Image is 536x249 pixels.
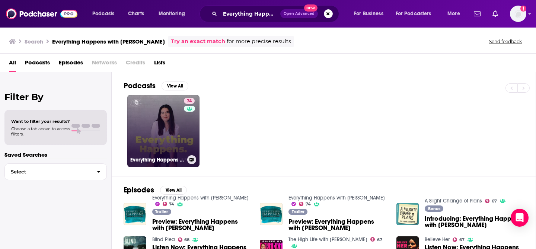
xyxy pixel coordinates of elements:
[4,163,107,180] button: Select
[304,4,318,12] span: New
[126,57,145,72] span: Credits
[11,126,70,137] span: Choose a tab above to access filters.
[124,185,154,195] h2: Episodes
[280,9,318,18] button: Open AdvancedNew
[127,95,200,167] a: 74Everything Happens with [PERSON_NAME]
[288,218,387,231] a: Preview: Everything Happens with Kate Bowler
[471,7,484,20] a: Show notifications dropdown
[5,169,91,174] span: Select
[6,7,77,21] img: Podchaser - Follow, Share and Rate Podcasts
[124,185,187,195] a: EpisodesView All
[4,151,107,158] p: Saved Searches
[184,238,189,242] span: 68
[442,8,469,20] button: open menu
[152,218,251,231] a: Preview: Everything Happens with Kate Bowler
[11,119,70,124] span: Want to filter your results?
[87,8,124,20] button: open menu
[510,6,526,22] span: Logged in as megcassidy
[152,236,175,243] a: Blind Plea
[130,157,184,163] h3: Everything Happens with [PERSON_NAME]
[25,57,50,72] a: Podcasts
[152,218,251,231] span: Preview: Everything Happens with [PERSON_NAME]
[207,5,346,22] div: Search podcasts, credits, & more...
[128,9,144,19] span: Charts
[124,203,146,226] img: Preview: Everything Happens with Kate Bowler
[178,237,190,242] a: 68
[288,195,385,201] a: Everything Happens with Kate Bowler
[52,38,165,45] h3: Everything Happens with [PERSON_NAME]
[520,6,526,12] svg: Add a profile image
[299,202,311,206] a: 74
[288,218,387,231] span: Preview: Everything Happens with [PERSON_NAME]
[169,202,174,206] span: 74
[487,38,524,45] button: Send feedback
[160,186,187,195] button: View All
[510,6,526,22] img: User Profile
[220,8,280,20] input: Search podcasts, credits, & more...
[9,57,16,72] a: All
[396,203,419,226] img: Introducing: Everything Happens with Kate Bowler
[227,37,291,46] span: for more precise results
[428,207,440,211] span: Bonus
[171,37,225,46] a: Try an exact match
[453,237,465,242] a: 67
[25,38,43,45] h3: Search
[92,57,117,72] span: Networks
[370,237,382,242] a: 67
[153,8,195,20] button: open menu
[59,57,83,72] a: Episodes
[485,199,497,203] a: 67
[349,8,393,20] button: open menu
[92,9,114,19] span: Podcasts
[377,238,382,242] span: 67
[396,9,431,19] span: For Podcasters
[425,236,450,243] a: Believe Her
[492,199,497,203] span: 67
[459,238,465,242] span: 67
[292,210,304,214] span: Trailer
[184,98,195,104] a: 74
[124,81,188,90] a: PodcastsView All
[154,57,165,72] a: Lists
[511,209,529,227] div: Open Intercom Messenger
[163,202,175,206] a: 74
[162,82,188,90] button: View All
[260,203,283,226] img: Preview: Everything Happens with Kate Bowler
[288,236,367,243] a: The High Life with Ricki Lake
[354,9,383,19] span: For Business
[4,92,107,102] h2: Filter By
[124,81,156,90] h2: Podcasts
[306,202,311,206] span: 74
[391,8,442,20] button: open menu
[155,210,168,214] span: Trailer
[123,8,149,20] a: Charts
[425,216,524,228] a: Introducing: Everything Happens with Kate Bowler
[447,9,460,19] span: More
[187,98,192,105] span: 74
[425,198,482,204] a: A Slight Change of Plans
[284,12,315,16] span: Open Advanced
[159,9,185,19] span: Monitoring
[425,216,524,228] span: Introducing: Everything Happens with [PERSON_NAME]
[489,7,501,20] a: Show notifications dropdown
[510,6,526,22] button: Show profile menu
[152,195,249,201] a: Everything Happens with Kate Bowler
